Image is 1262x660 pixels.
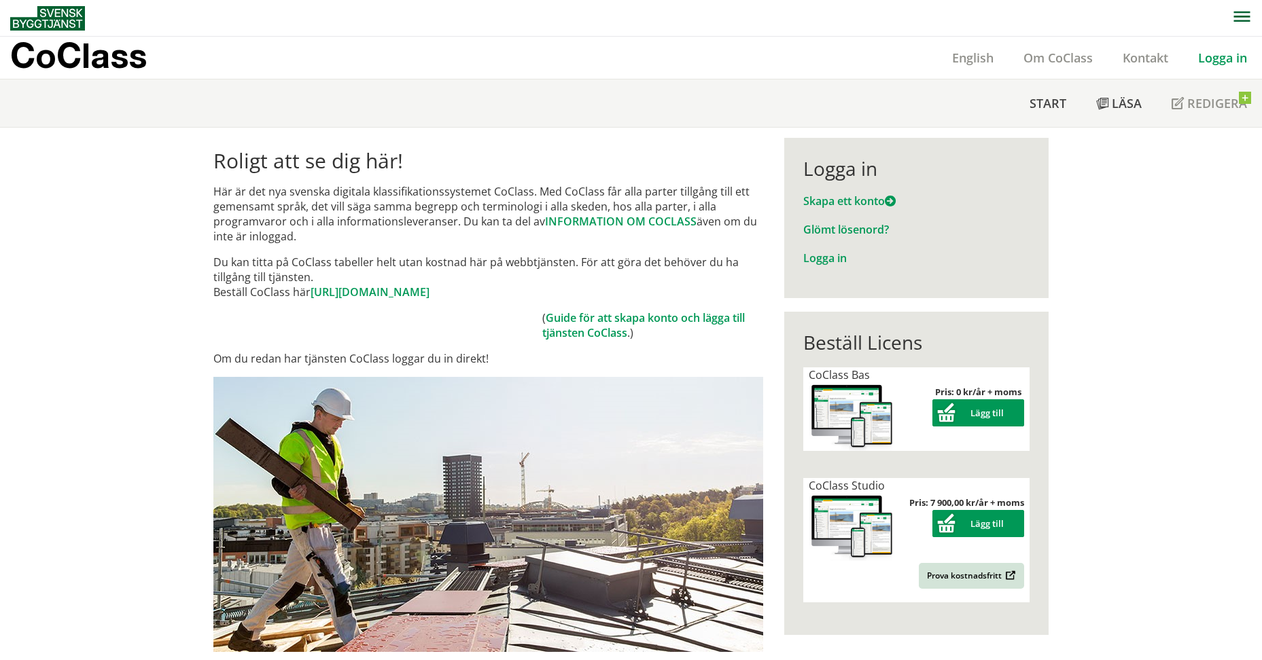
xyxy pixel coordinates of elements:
span: Start [1030,95,1066,111]
p: Här är det nya svenska digitala klassifikationssystemet CoClass. Med CoClass får alla parter till... [213,184,763,244]
a: English [937,50,1009,66]
p: Om du redan har tjänsten CoClass loggar du in direkt! [213,351,763,366]
p: CoClass [10,48,147,63]
a: Logga in [803,251,847,265]
a: Prova kostnadsfritt [919,563,1024,589]
img: Outbound.png [1003,570,1016,581]
a: [URL][DOMAIN_NAME] [311,285,430,299]
span: CoClass Studio [809,478,885,493]
span: Läsa [1112,95,1142,111]
a: Logga in [1183,50,1262,66]
div: Logga in [803,157,1030,180]
a: INFORMATION OM COCLASS [545,214,697,229]
button: Lägg till [932,399,1024,426]
a: CoClass [10,37,176,79]
a: Guide för att skapa konto och lägga till tjänsten CoClass [542,310,745,340]
a: Lägg till [932,407,1024,419]
img: Svensk Byggtjänst [10,6,85,31]
a: Kontakt [1108,50,1183,66]
strong: Pris: 0 kr/år + moms [935,386,1021,398]
a: Om CoClass [1009,50,1108,66]
strong: Pris: 7 900,00 kr/år + moms [909,496,1024,509]
button: Lägg till [932,510,1024,537]
img: coclass-license.jpg [809,382,896,451]
a: Läsa [1081,79,1157,127]
img: login.jpg [213,377,763,652]
a: Lägg till [932,517,1024,530]
a: Start [1015,79,1081,127]
span: CoClass Bas [809,367,870,382]
img: coclass-license.jpg [809,493,896,562]
div: Beställ Licens [803,331,1030,354]
h1: Roligt att se dig här! [213,149,763,173]
a: Glömt lösenord? [803,222,889,237]
a: Skapa ett konto [803,194,896,208]
p: Du kan titta på CoClass tabeller helt utan kostnad här på webbtjänsten. För att göra det behöver ... [213,255,763,299]
td: ( .) [542,310,763,340]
